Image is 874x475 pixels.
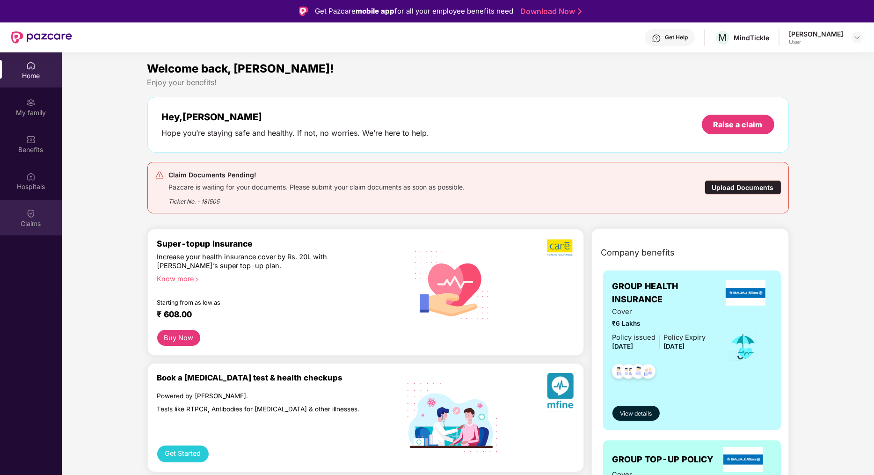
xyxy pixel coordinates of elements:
span: right [194,277,199,282]
button: View details [612,406,660,421]
img: icon [728,331,758,362]
img: svg+xml;base64,PHN2ZyB3aWR0aD0iMjAiIGhlaWdodD0iMjAiIHZpZXdCb3g9IjAgMCAyMCAyMCIgZmlsbD0ibm9uZSIgeG... [26,98,36,107]
img: svg+xml;base64,PHN2ZyBpZD0iQ2xhaW0iIHhtbG5zPSJodHRwOi8vd3d3LnczLm9yZy8yMDAwL3N2ZyIgd2lkdGg9IjIwIi... [26,209,36,218]
div: ₹ 608.00 [157,309,391,321]
div: Hey, [PERSON_NAME] [162,111,430,123]
div: Get Pazcare for all your employee benefits need [315,6,513,17]
img: svg+xml;base64,PHN2ZyBpZD0iRHJvcGRvd24tMzJ4MzIiIHhtbG5zPSJodHRwOi8vd3d3LnczLm9yZy8yMDAwL3N2ZyIgd2... [853,34,861,41]
span: Company benefits [601,246,675,259]
span: View details [620,409,652,418]
img: b5dec4f62d2307b9de63beb79f102df3.png [547,239,574,256]
img: svg+xml;base64,PHN2ZyB4bWxucz0iaHR0cDovL3d3dy53My5vcmcvMjAwMC9zdmciIHhtbG5zOnhsaW5rPSJodHRwOi8vd3... [408,239,497,329]
a: Download Now [520,7,579,16]
div: Starting from as low as [157,299,361,306]
img: svg+xml;base64,PHN2ZyBpZD0iSGVscC0zMngzMiIgeG1sbnM9Imh0dHA6Ly93d3cudzMub3JnLzIwMDAvc3ZnIiB3aWR0aD... [652,34,661,43]
div: Book a [MEDICAL_DATA] test & health checkups [157,373,401,382]
img: svg+xml;base64,PHN2ZyB4bWxucz0iaHR0cDovL3d3dy53My5vcmcvMjAwMC9zdmciIHdpZHRoPSI0OC45NDMiIGhlaWdodD... [608,361,631,384]
div: Increase your health insurance cover by Rs. 20L with [PERSON_NAME]’s super top-up plan. [157,253,360,271]
div: Claim Documents Pending! [169,169,465,181]
div: Ticket No. - 181505 [169,191,465,206]
div: MindTickle [734,33,769,42]
div: Powered by [PERSON_NAME]. [157,392,360,400]
strong: mobile app [356,7,394,15]
div: Upload Documents [705,180,781,195]
img: Stroke [578,7,582,16]
div: Enjoy your benefits! [147,78,789,88]
span: GROUP HEALTH INSURANCE [612,280,720,307]
span: Welcome back, [PERSON_NAME]! [147,62,335,75]
div: Policy issued [612,332,656,343]
img: insurerLogo [723,447,764,472]
div: Raise a claim [714,119,763,130]
div: User [789,38,843,46]
img: insurerLogo [726,280,766,306]
div: [PERSON_NAME] [789,29,843,38]
img: svg+xml;base64,PHN2ZyB4bWxucz0iaHR0cDovL3d3dy53My5vcmcvMjAwMC9zdmciIHdpZHRoPSI0OC45MTUiIGhlaWdodD... [617,361,640,384]
div: Tests like RTPCR, Antibodies for [MEDICAL_DATA] & other illnesses. [157,405,360,413]
img: svg+xml;base64,PHN2ZyBpZD0iSG9zcGl0YWxzIiB4bWxucz0iaHR0cDovL3d3dy53My5vcmcvMjAwMC9zdmciIHdpZHRoPS... [26,172,36,181]
button: Get Started [157,446,209,462]
img: svg+xml;base64,PHN2ZyBpZD0iQmVuZWZpdHMiIHhtbG5zPSJodHRwOi8vd3d3LnczLm9yZy8yMDAwL3N2ZyIgd2lkdGg9Ij... [26,135,36,144]
img: Logo [299,7,308,16]
span: GROUP TOP-UP POLICY [612,453,714,466]
img: svg+xml;base64,PHN2ZyB4bWxucz0iaHR0cDovL3d3dy53My5vcmcvMjAwMC9zdmciIHdpZHRoPSIyNCIgaGVpZ2h0PSIyNC... [155,170,164,180]
img: svg+xml;base64,PHN2ZyB4bWxucz0iaHR0cDovL3d3dy53My5vcmcvMjAwMC9zdmciIHdpZHRoPSIxOTIiIGhlaWdodD0iMT... [408,383,497,452]
span: [DATE] [612,343,634,350]
span: ₹6 Lakhs [612,319,706,329]
div: Hope you’re staying safe and healthy. If not, no worries. We’re here to help. [162,128,430,138]
div: Know more [157,275,395,281]
span: Cover [612,307,706,317]
div: Policy Expiry [664,332,706,343]
img: svg+xml;base64,PHN2ZyB4bWxucz0iaHR0cDovL3d3dy53My5vcmcvMjAwMC9zdmciIHhtbG5zOnhsaW5rPSJodHRwOi8vd3... [547,373,574,412]
div: Pazcare is waiting for your documents. Please submit your claim documents as soon as possible. [169,181,465,191]
img: New Pazcare Logo [11,31,72,44]
button: Buy Now [157,330,200,346]
img: svg+xml;base64,PHN2ZyB4bWxucz0iaHR0cDovL3d3dy53My5vcmcvMjAwMC9zdmciIHdpZHRoPSI0OC45NDMiIGhlaWdodD... [637,361,660,384]
span: [DATE] [664,343,685,350]
img: svg+xml;base64,PHN2ZyB4bWxucz0iaHR0cDovL3d3dy53My5vcmcvMjAwMC9zdmciIHdpZHRoPSI0OC45NDMiIGhlaWdodD... [627,361,650,384]
div: Get Help [665,34,688,41]
span: M [719,32,727,43]
img: svg+xml;base64,PHN2ZyBpZD0iSG9tZSIgeG1sbnM9Imh0dHA6Ly93d3cudzMub3JnLzIwMDAvc3ZnIiB3aWR0aD0iMjAiIG... [26,61,36,70]
div: Super-topup Insurance [157,239,401,248]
